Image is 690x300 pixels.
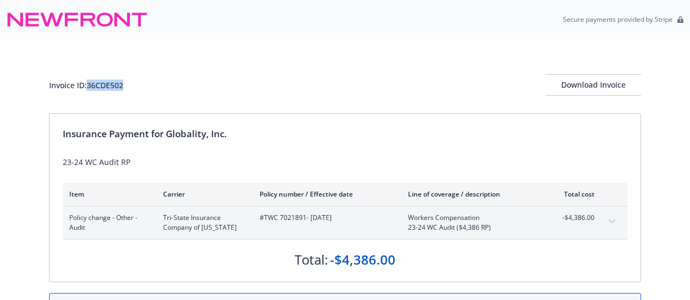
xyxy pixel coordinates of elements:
[330,250,395,269] div: -$4,386.00
[69,213,146,232] span: Policy change - Other - Audit
[545,75,641,95] div: Download Invoice
[260,189,391,199] div: Policy number / Effective date
[408,189,536,199] div: Line of coverage / description
[163,213,242,232] span: Tri-State Insurance Company of [US_STATE]
[295,250,328,269] div: Total:
[603,213,621,230] button: expand content
[408,223,536,232] span: 23-24 WC Audit ($4,386 RP)
[408,213,536,223] span: Workers Compensation
[554,189,595,199] div: Total cost
[260,213,391,223] span: #TWC 7021891 - [DATE]
[163,189,242,199] div: Carrier
[49,79,123,91] div: Invoice ID: 36CDE502
[63,127,627,141] div: Insurance Payment for Globality, Inc.
[69,189,146,199] div: Item
[63,156,627,168] div: 23-24 WC Audit RP
[545,74,641,96] button: Download Invoice
[554,213,595,223] span: -$4,386.00
[408,213,536,232] span: Workers Compensation23-24 WC Audit ($4,386 RP)
[563,15,673,24] p: Secure payments provided by Stripe
[63,206,627,239] div: Policy change - Other - AuditTri-State Insurance Company of [US_STATE]#TWC 7021891- [DATE]Workers...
